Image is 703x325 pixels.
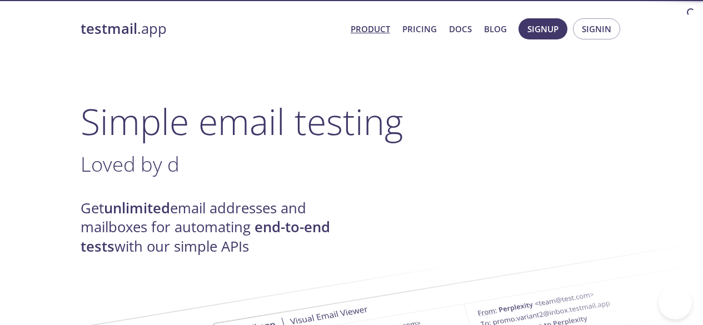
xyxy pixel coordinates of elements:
[484,22,507,36] a: Blog
[104,198,170,218] strong: unlimited
[518,18,567,39] button: Signup
[659,286,692,319] iframe: Help Scout Beacon - Open
[402,22,437,36] a: Pricing
[573,18,620,39] button: Signin
[81,19,137,38] strong: testmail
[81,150,180,178] span: Loved by d
[351,22,390,36] a: Product
[81,217,330,256] strong: end-to-end tests
[81,19,342,38] a: testmail.app
[449,22,472,36] a: Docs
[81,100,623,143] h1: Simple email testing
[527,22,559,36] span: Signup
[582,22,611,36] span: Signin
[81,199,352,256] h4: Get email addresses and mailboxes for automating with our simple APIs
